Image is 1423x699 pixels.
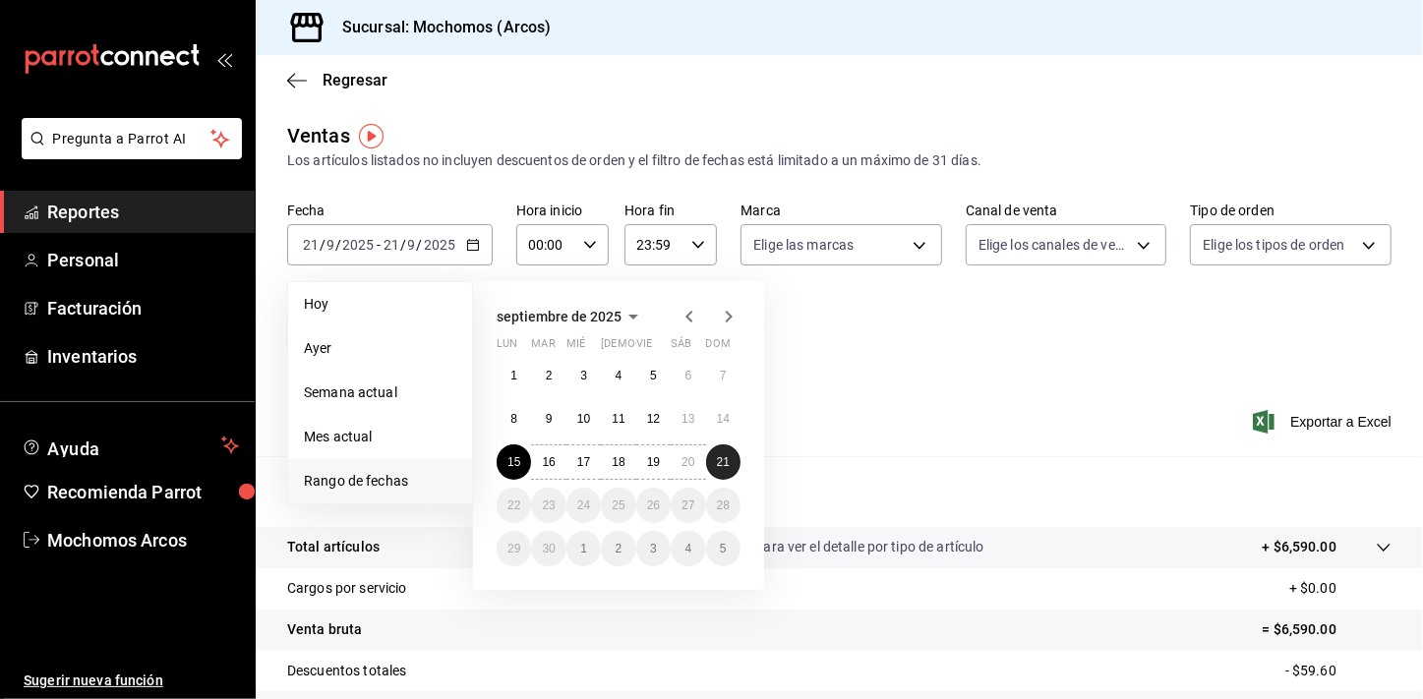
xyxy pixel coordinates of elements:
[612,455,624,469] abbr: 18 de septiembre de 2025
[636,401,671,437] button: 12 de septiembre de 2025
[47,479,239,505] span: Recomienda Parrot
[497,531,531,566] button: 29 de septiembre de 2025
[601,531,635,566] button: 2 de octubre de 2025
[497,309,622,324] span: septiembre de 2025
[978,235,1131,255] span: Elige los canales de venta
[647,498,660,512] abbr: 26 de septiembre de 2025
[47,199,239,225] span: Reportes
[507,455,520,469] abbr: 15 de septiembre de 2025
[546,369,553,382] abbr: 2 de septiembre de 2025
[671,358,705,393] button: 6 de septiembre de 2025
[1257,410,1392,434] span: Exportar a Excel
[542,498,555,512] abbr: 23 de septiembre de 2025
[682,455,694,469] abbr: 20 de septiembre de 2025
[566,401,601,437] button: 10 de septiembre de 2025
[684,369,691,382] abbr: 6 de septiembre de 2025
[304,382,456,403] span: Semana actual
[577,455,590,469] abbr: 17 de septiembre de 2025
[287,150,1392,171] div: Los artículos listados no incluyen descuentos de orden y el filtro de fechas está limitado a un m...
[577,498,590,512] abbr: 24 de septiembre de 2025
[383,237,400,253] input: --
[636,488,671,523] button: 26 de septiembre de 2025
[47,247,239,273] span: Personal
[566,531,601,566] button: 1 de octubre de 2025
[601,488,635,523] button: 25 de septiembre de 2025
[47,295,239,321] span: Facturación
[304,471,456,492] span: Rango de fechas
[671,337,691,358] abbr: sábado
[287,204,493,218] label: Fecha
[531,401,565,437] button: 9 de septiembre de 2025
[423,237,456,253] input: ----
[706,401,741,437] button: 14 de septiembre de 2025
[612,412,624,426] abbr: 11 de septiembre de 2025
[497,488,531,523] button: 22 de septiembre de 2025
[497,444,531,480] button: 15 de septiembre de 2025
[302,237,320,253] input: --
[531,358,565,393] button: 2 de septiembre de 2025
[497,305,645,328] button: septiembre de 2025
[601,337,717,358] abbr: jueves
[601,444,635,480] button: 18 de septiembre de 2025
[531,531,565,566] button: 30 de septiembre de 2025
[1203,235,1344,255] span: Elige los tipos de orden
[417,237,423,253] span: /
[682,498,694,512] abbr: 27 de septiembre de 2025
[359,124,384,148] button: Tooltip marker
[1263,619,1392,640] p: = $6,590.00
[580,542,587,555] abbr: 1 de octubre de 2025
[531,444,565,480] button: 16 de septiembre de 2025
[566,488,601,523] button: 24 de septiembre de 2025
[304,338,456,359] span: Ayer
[580,369,587,382] abbr: 3 de septiembre de 2025
[717,455,730,469] abbr: 21 de septiembre de 2025
[717,498,730,512] abbr: 28 de septiembre de 2025
[542,542,555,555] abbr: 30 de septiembre de 2025
[682,412,694,426] abbr: 13 de septiembre de 2025
[636,444,671,480] button: 19 de septiembre de 2025
[531,337,555,358] abbr: martes
[287,480,1392,503] p: Resumen
[507,542,520,555] abbr: 29 de septiembre de 2025
[753,235,854,255] span: Elige las marcas
[1289,578,1392,599] p: + $0.00
[326,16,551,39] h3: Sucursal: Mochomos (Arcos)
[1190,204,1392,218] label: Tipo de orden
[497,401,531,437] button: 8 de septiembre de 2025
[601,401,635,437] button: 11 de septiembre de 2025
[566,444,601,480] button: 17 de septiembre de 2025
[601,358,635,393] button: 4 de septiembre de 2025
[341,237,375,253] input: ----
[304,427,456,447] span: Mes actual
[516,204,609,218] label: Hora inicio
[510,369,517,382] abbr: 1 de septiembre de 2025
[616,542,623,555] abbr: 2 de octubre de 2025
[566,358,601,393] button: 3 de septiembre de 2025
[287,619,362,640] p: Venta bruta
[47,527,239,553] span: Mochomos Arcos
[497,358,531,393] button: 1 de septiembre de 2025
[24,670,239,691] span: Sugerir nueva función
[720,369,727,382] abbr: 7 de septiembre de 2025
[287,537,380,557] p: Total artículos
[47,343,239,370] span: Inventarios
[717,412,730,426] abbr: 14 de septiembre de 2025
[624,204,717,218] label: Hora fin
[671,444,705,480] button: 20 de septiembre de 2025
[400,237,406,253] span: /
[1263,537,1336,557] p: + $6,590.00
[706,444,741,480] button: 21 de septiembre de 2025
[326,237,335,253] input: --
[53,129,211,149] span: Pregunta a Parrot AI
[287,71,387,89] button: Regresar
[14,143,242,163] a: Pregunta a Parrot AI
[706,358,741,393] button: 7 de septiembre de 2025
[636,337,652,358] abbr: viernes
[22,118,242,159] button: Pregunta a Parrot AI
[706,488,741,523] button: 28 de septiembre de 2025
[47,434,213,457] span: Ayuda
[287,121,350,150] div: Ventas
[966,204,1167,218] label: Canal de venta
[647,412,660,426] abbr: 12 de septiembre de 2025
[616,369,623,382] abbr: 4 de septiembre de 2025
